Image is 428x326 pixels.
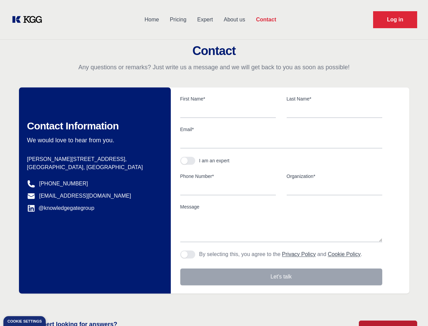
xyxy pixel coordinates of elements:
a: Cookie Policy [328,251,361,257]
a: Request Demo [373,11,417,28]
a: [PHONE_NUMBER] [39,180,88,188]
button: Let's talk [180,268,382,285]
label: Message [180,203,382,210]
label: Last Name* [287,95,382,102]
label: Organization* [287,173,382,180]
label: Email* [180,126,382,133]
a: Expert [192,11,218,29]
p: We would love to hear from you. [27,136,160,144]
a: @knowledgegategroup [27,204,95,212]
label: First Name* [180,95,276,102]
p: [GEOGRAPHIC_DATA], [GEOGRAPHIC_DATA] [27,163,160,171]
h2: Contact [8,44,420,58]
a: Home [139,11,164,29]
a: [EMAIL_ADDRESS][DOMAIN_NAME] [39,192,131,200]
div: I am an expert [199,157,230,164]
a: Privacy Policy [282,251,316,257]
p: Any questions or remarks? Just write us a message and we will get back to you as soon as possible! [8,63,420,71]
div: Cookie settings [7,320,42,323]
a: Pricing [164,11,192,29]
label: Phone Number* [180,173,276,180]
a: KOL Knowledge Platform: Talk to Key External Experts (KEE) [11,14,47,25]
a: Contact [250,11,282,29]
iframe: Chat Widget [394,293,428,326]
a: About us [218,11,250,29]
p: By selecting this, you agree to the and . [199,250,362,258]
p: [PERSON_NAME][STREET_ADDRESS], [27,155,160,163]
h2: Contact Information [27,120,160,132]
